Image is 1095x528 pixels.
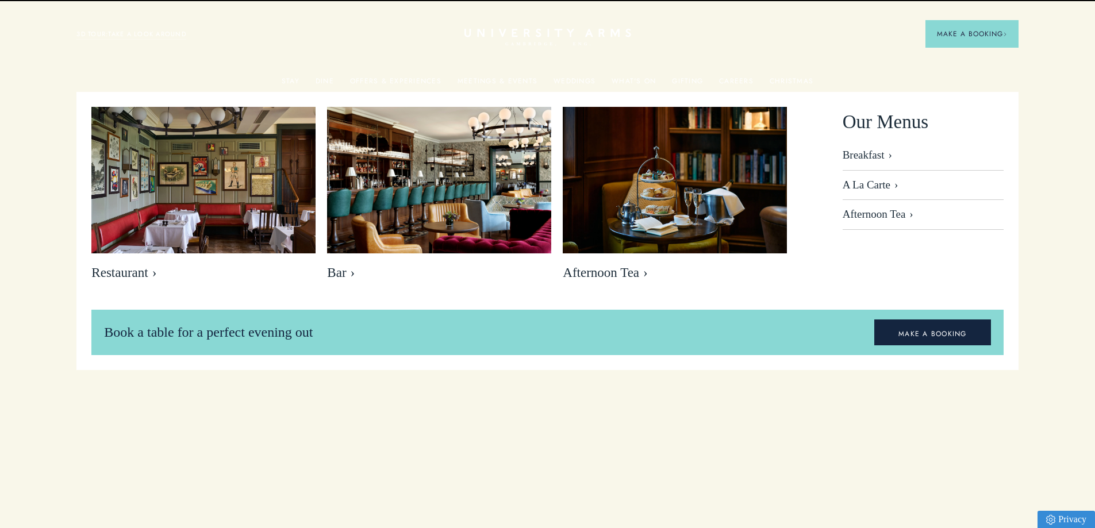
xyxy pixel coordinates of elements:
[563,107,787,287] a: image-eb2e3df6809416bccf7066a54a890525e7486f8d-2500x1667-jpg Afternoon Tea
[458,77,537,92] a: Meetings & Events
[76,29,186,40] a: 3D TOUR:TAKE A LOOK AROUND
[464,29,631,47] a: Home
[282,77,299,92] a: Stay
[554,77,595,92] a: Weddings
[874,319,991,346] a: MAKE A BOOKING
[612,77,656,92] a: What's On
[316,77,334,92] a: Dine
[91,265,316,281] span: Restaurant
[104,325,313,340] span: Book a table for a perfect evening out
[563,107,787,256] img: image-eb2e3df6809416bccf7066a54a890525e7486f8d-2500x1667-jpg
[719,77,754,92] a: Careers
[843,107,928,137] span: Our Menus
[327,265,551,281] span: Bar
[672,77,703,92] a: Gifting
[1046,515,1055,525] img: Privacy
[1038,511,1095,528] a: Privacy
[937,29,1007,39] span: Make a Booking
[1003,32,1007,36] img: Arrow icon
[563,265,787,281] span: Afternoon Tea
[327,107,551,287] a: image-b49cb22997400f3f08bed174b2325b8c369ebe22-8192x5461-jpg Bar
[843,200,1004,230] a: Afternoon Tea
[350,77,441,92] a: Offers & Experiences
[91,107,316,256] img: image-bebfa3899fb04038ade422a89983545adfd703f7-2500x1667-jpg
[91,107,316,287] a: image-bebfa3899fb04038ade422a89983545adfd703f7-2500x1667-jpg Restaurant
[327,107,551,256] img: image-b49cb22997400f3f08bed174b2325b8c369ebe22-8192x5461-jpg
[770,77,813,92] a: Christmas
[843,171,1004,201] a: A La Carte
[925,20,1019,48] button: Make a BookingArrow icon
[843,149,1004,171] a: Breakfast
